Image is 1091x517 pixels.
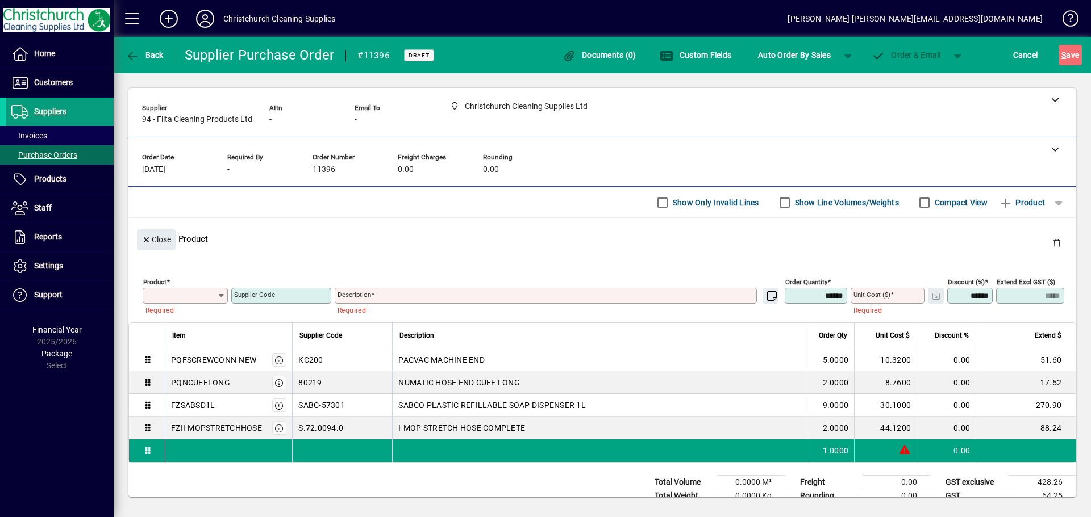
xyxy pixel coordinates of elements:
div: PQFSCREWCONN-NEW [171,354,256,365]
button: Documents (0) [560,45,639,65]
button: Delete [1043,229,1071,257]
td: Total Volume [649,476,717,489]
td: GST exclusive [940,476,1008,489]
button: Close [137,229,176,250]
span: 0.00 [483,165,499,174]
span: Purchase Orders [11,150,77,159]
label: Show Only Invalid Lines [671,197,759,208]
a: Invoices [6,126,114,145]
mat-label: Discount (%) [948,278,985,286]
td: 0.0000 Kg [717,489,785,503]
td: 64.25 [1008,489,1076,503]
span: Description [399,329,434,342]
a: Reports [6,223,114,251]
span: Close [141,230,171,249]
span: Unit Cost $ [876,329,910,342]
span: - [269,115,272,124]
mat-label: Unit Cost ($) [853,291,890,299]
span: Package [41,349,72,358]
td: 30.1000 [854,394,917,417]
td: 17.52 [976,371,1076,394]
td: 10.3200 [854,348,917,371]
td: 44.1200 [854,417,917,439]
div: [PERSON_NAME] [PERSON_NAME][EMAIL_ADDRESS][DOMAIN_NAME] [788,10,1043,28]
span: - [227,165,230,174]
a: Home [6,40,114,68]
div: FZSABSD1L [171,400,215,411]
span: Custom Fields [660,51,731,60]
td: 2.0000 [809,417,854,439]
a: Support [6,281,114,309]
button: Order & Email [866,45,947,65]
span: 11396 [313,165,335,174]
td: 0.00 [917,417,976,439]
span: Order & Email [872,51,941,60]
span: Support [34,290,63,299]
button: Profile [187,9,223,29]
app-page-header-button: Back [114,45,176,65]
span: I-MOP STRETCH HOSE COMPLETE [398,422,525,434]
td: 88.24 [976,417,1076,439]
span: Customers [34,78,73,87]
a: Customers [6,69,114,97]
span: Auto Order By Sales [758,46,831,64]
td: 270.90 [976,394,1076,417]
label: Compact View [932,197,988,208]
td: 8.7600 [854,371,917,394]
span: NUMATIC HOSE END CUFF LONG [398,377,520,388]
span: [DATE] [142,165,165,174]
span: Suppliers [34,107,66,116]
span: 94 - Filta Cleaning Products Ltd [142,115,252,124]
td: 80219 [292,371,392,394]
td: 0.00 [863,476,931,489]
span: Staff [34,203,52,212]
mat-label: Description [338,291,371,299]
td: 428.26 [1008,476,1076,489]
span: Back [126,51,164,60]
span: Financial Year [32,325,82,334]
mat-label: Supplier Code [234,291,275,299]
span: Draft [409,52,430,59]
td: 9.0000 [809,394,854,417]
span: ave [1061,46,1079,64]
span: Settings [34,261,63,270]
a: Knowledge Base [1054,2,1077,39]
span: - [355,115,357,124]
a: Purchase Orders [6,145,114,165]
button: Add [151,9,187,29]
span: Home [34,49,55,58]
mat-error: Required [145,304,219,316]
button: Back [123,45,166,65]
div: Christchurch Cleaning Supplies [223,10,335,28]
button: Auto Order By Sales [752,45,836,65]
mat-error: Required [853,304,915,316]
td: 0.0000 M³ [717,476,785,489]
td: GST [940,489,1008,503]
mat-label: Order Quantity [785,278,827,286]
span: Cancel [1013,46,1038,64]
td: 0.00 [917,348,976,371]
span: Products [34,174,66,183]
span: Item [172,329,186,342]
button: Cancel [1010,45,1041,65]
mat-label: Product [143,278,166,286]
td: 0.00 [863,489,931,503]
td: 5.0000 [809,348,854,371]
td: Total Weight [649,489,717,503]
div: Supplier Purchase Order [185,46,335,64]
div: Product [128,218,1076,259]
td: 2.0000 [809,371,854,394]
a: Settings [6,252,114,280]
td: Freight [794,476,863,489]
td: 0.00 [917,371,976,394]
span: Order Qty [819,329,847,342]
span: S [1061,51,1066,60]
span: Extend $ [1035,329,1061,342]
span: Discount % [935,329,969,342]
td: 0.00 [917,394,976,417]
td: Rounding [794,489,863,503]
td: KC200 [292,348,392,371]
span: Supplier Code [299,329,342,342]
td: S.72.0094.0 [292,417,392,439]
app-page-header-button: Delete [1043,238,1071,248]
